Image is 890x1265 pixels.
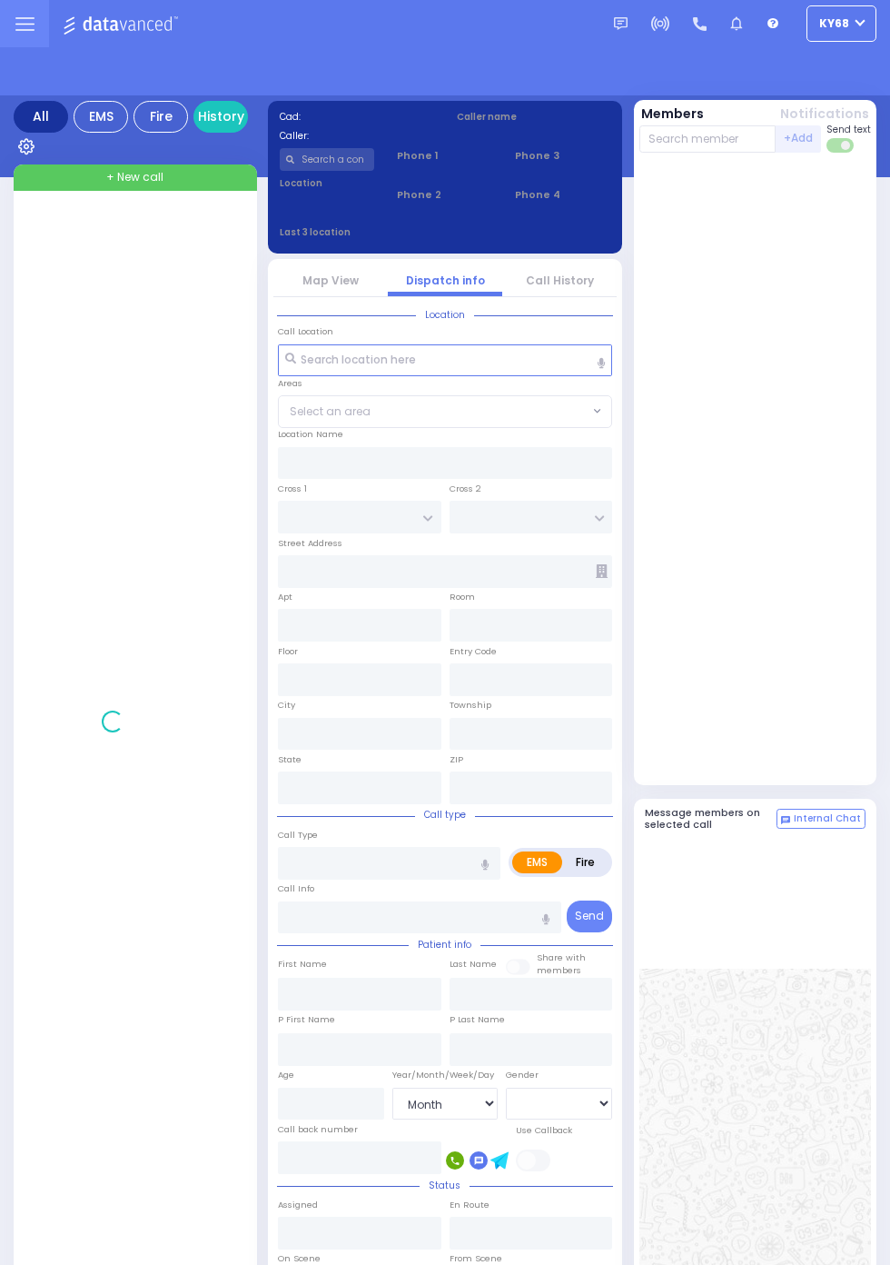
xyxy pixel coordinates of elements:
[614,17,628,31] img: message.svg
[409,938,480,951] span: Patient info
[639,125,776,153] input: Search member
[106,169,163,185] span: + New call
[278,753,302,766] label: State
[278,377,302,390] label: Areas
[278,344,612,377] input: Search location here
[450,958,497,971] label: Last Name
[278,483,307,495] label: Cross 1
[278,1123,358,1136] label: Call back number
[278,699,295,712] label: City
[278,1252,321,1265] label: On Scene
[450,645,497,658] label: Entry Code
[561,852,609,873] label: Fire
[537,951,586,963] small: Share with
[567,901,612,932] button: Send
[450,699,491,712] label: Township
[280,176,375,190] label: Location
[278,1013,335,1026] label: P First Name
[516,1124,572,1137] label: Use Callback
[278,537,342,550] label: Street Address
[515,148,610,164] span: Phone 3
[450,753,463,766] label: ZIP
[280,110,434,124] label: Cad:
[392,1069,499,1081] div: Year/Month/Week/Day
[826,123,871,136] span: Send text
[280,225,446,239] label: Last 3 location
[641,105,704,124] button: Members
[280,129,434,143] label: Caller:
[776,809,865,829] button: Internal Chat
[450,591,475,603] label: Room
[781,816,790,825] img: comment-alt.png
[278,325,333,338] label: Call Location
[133,101,188,133] div: Fire
[450,1252,502,1265] label: From Scene
[826,136,855,154] label: Turn off text
[512,852,562,873] label: EMS
[193,101,248,133] a: History
[596,564,608,578] span: Other building occupants
[806,5,876,42] button: ky68
[278,829,318,842] label: Call Type
[515,187,610,203] span: Phone 4
[645,807,777,831] h5: Message members on selected call
[278,645,298,658] label: Floor
[290,403,371,420] span: Select an area
[450,483,481,495] label: Cross 2
[63,13,183,35] img: Logo
[278,428,343,441] label: Location Name
[780,105,869,124] button: Notifications
[450,1199,489,1211] label: En Route
[280,148,375,171] input: Search a contact
[14,101,68,133] div: All
[526,273,594,288] a: Call History
[415,808,475,822] span: Call type
[457,110,611,124] label: Caller name
[506,1069,539,1081] label: Gender
[278,882,314,895] label: Call Info
[450,1013,505,1026] label: P Last Name
[406,273,485,288] a: Dispatch info
[278,1069,294,1081] label: Age
[420,1179,470,1192] span: Status
[537,964,581,976] span: members
[819,15,849,32] span: ky68
[397,187,492,203] span: Phone 2
[74,101,128,133] div: EMS
[302,273,359,288] a: Map View
[397,148,492,164] span: Phone 1
[278,958,327,971] label: First Name
[278,591,292,603] label: Apt
[794,812,861,825] span: Internal Chat
[416,308,474,322] span: Location
[278,1199,318,1211] label: Assigned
